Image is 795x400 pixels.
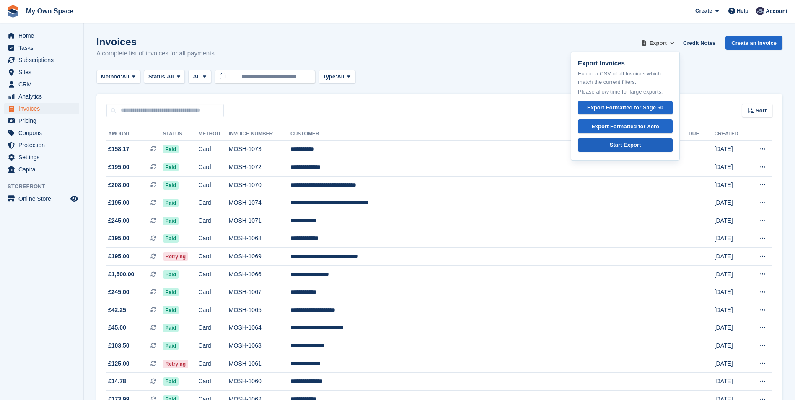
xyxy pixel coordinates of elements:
td: [DATE] [715,301,748,319]
td: Card [198,230,229,248]
td: Card [198,158,229,177]
span: Help [737,7,748,15]
p: Export a CSV of all Invoices which match the current filters. [578,70,673,86]
a: menu [4,115,79,127]
p: A complete list of invoices for all payments [96,49,215,58]
span: All [122,73,129,81]
th: Invoice Number [229,127,290,141]
td: Card [198,265,229,283]
span: Sort [756,106,767,115]
a: My Own Space [23,4,77,18]
td: Card [198,283,229,301]
span: £195.00 [108,163,129,171]
span: £245.00 [108,216,129,225]
a: menu [4,103,79,114]
td: [DATE] [715,140,748,158]
span: Settings [18,151,69,163]
span: Paid [163,377,179,386]
a: menu [4,54,79,66]
td: Card [198,319,229,337]
td: MOSH-1069 [229,248,290,266]
th: Due [689,127,715,141]
p: Please allow time for large exports. [578,88,673,96]
a: Start Export [578,138,673,152]
span: Method: [101,73,122,81]
td: [DATE] [715,283,748,301]
span: Paid [163,163,179,171]
span: Paid [163,145,179,153]
td: MOSH-1064 [229,319,290,337]
span: £125.00 [108,359,129,368]
td: MOSH-1066 [229,265,290,283]
button: All [188,70,211,84]
span: Paid [163,270,179,279]
span: Export [650,39,667,47]
a: menu [4,42,79,54]
span: All [337,73,344,81]
td: MOSH-1071 [229,212,290,230]
a: Export Formatted for Xero [578,119,673,133]
th: Amount [106,127,163,141]
span: Account [766,7,787,16]
a: menu [4,78,79,90]
div: Start Export [610,141,641,149]
th: Status [163,127,199,141]
span: Status: [148,73,167,81]
td: Card [198,176,229,194]
a: menu [4,30,79,42]
span: Storefront [8,182,83,191]
td: Card [198,212,229,230]
td: [DATE] [715,265,748,283]
td: Card [198,373,229,391]
td: MOSH-1065 [229,301,290,319]
td: MOSH-1070 [229,176,290,194]
td: [DATE] [715,212,748,230]
td: MOSH-1067 [229,283,290,301]
span: Create [695,7,712,15]
span: £195.00 [108,234,129,243]
span: All [167,73,174,81]
td: MOSH-1060 [229,373,290,391]
td: MOSH-1074 [229,194,290,212]
td: Card [198,355,229,373]
td: [DATE] [715,355,748,373]
a: Credit Notes [680,36,719,50]
span: Paid [163,181,179,190]
span: Sites [18,66,69,78]
span: Paid [163,324,179,332]
td: Card [198,248,229,266]
td: [DATE] [715,194,748,212]
span: £103.50 [108,341,129,350]
td: Card [198,337,229,355]
a: menu [4,91,79,102]
td: MOSH-1063 [229,337,290,355]
span: Home [18,30,69,42]
p: Export Invoices [578,59,673,68]
div: Export Formatted for Sage 50 [587,104,663,112]
a: menu [4,193,79,205]
a: menu [4,164,79,175]
span: Tasks [18,42,69,54]
span: Online Store [18,193,69,205]
span: Paid [163,288,179,296]
button: Export [640,36,676,50]
span: Coupons [18,127,69,139]
button: Type: All [319,70,355,84]
th: Method [198,127,229,141]
h1: Invoices [96,36,215,47]
td: Card [198,140,229,158]
span: Capital [18,164,69,175]
a: Export Formatted for Sage 50 [578,101,673,115]
button: Status: All [144,70,185,84]
div: Export Formatted for Xero [591,122,659,131]
th: Customer [290,127,689,141]
a: Create an Invoice [725,36,782,50]
span: Invoices [18,103,69,114]
span: £158.17 [108,145,129,153]
span: £45.00 [108,323,126,332]
span: Protection [18,139,69,151]
span: £42.25 [108,306,126,314]
td: [DATE] [715,176,748,194]
span: Paid [163,199,179,207]
img: Gary Chamberlain [756,7,764,15]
